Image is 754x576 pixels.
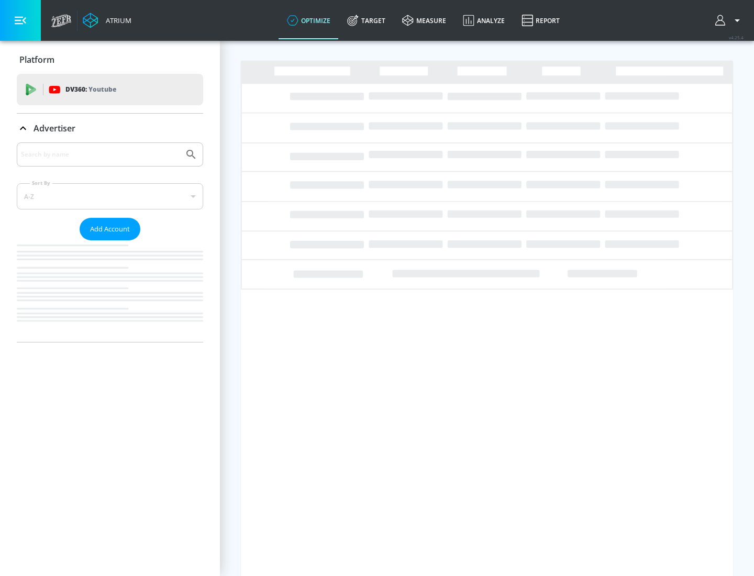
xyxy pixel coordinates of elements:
a: Atrium [83,13,131,28]
div: A-Z [17,183,203,209]
span: Add Account [90,223,130,235]
nav: list of Advertiser [17,240,203,342]
label: Sort By [30,180,52,186]
div: Advertiser [17,142,203,342]
p: Advertiser [34,123,75,134]
input: Search by name [21,148,180,161]
span: v 4.25.4 [729,35,744,40]
button: Add Account [80,218,140,240]
p: Youtube [88,84,116,95]
a: Analyze [454,2,513,39]
p: Platform [19,54,54,65]
div: DV360: Youtube [17,74,203,105]
div: Atrium [102,16,131,25]
div: Platform [17,45,203,74]
p: DV360: [65,84,116,95]
a: optimize [279,2,339,39]
a: Report [513,2,568,39]
a: measure [394,2,454,39]
a: Target [339,2,394,39]
div: Advertiser [17,114,203,143]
